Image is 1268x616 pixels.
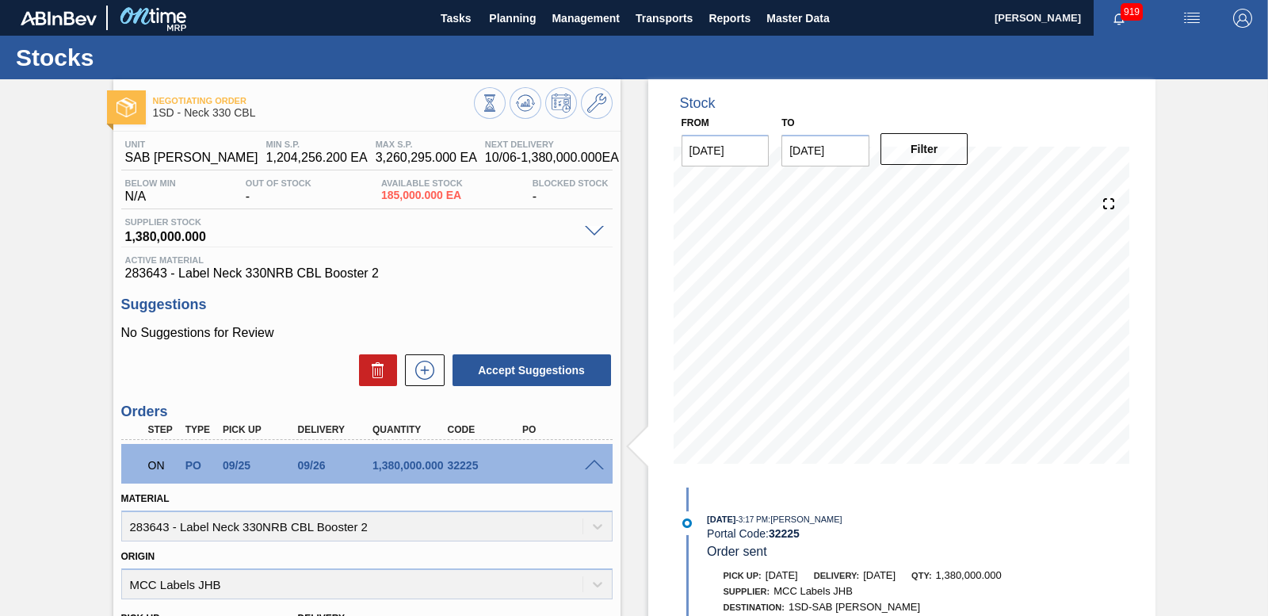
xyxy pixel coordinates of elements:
span: Order sent [707,545,767,558]
span: [DATE] [766,569,798,581]
h1: Stocks [16,48,297,67]
button: Stocks Overview [474,87,506,119]
span: Out Of Stock [246,178,311,188]
div: Purchase order [181,459,220,472]
p: No Suggestions for Review [121,326,613,340]
span: Reports [708,9,750,28]
span: Master Data [766,9,829,28]
span: Active Material [125,255,609,265]
span: Planning [489,9,536,28]
img: TNhmsLtSVTkK8tSr43FrP2fwEKptu5GPRR3wAAAABJRU5ErkJggg== [21,11,97,25]
div: 09/26/2025 [294,459,376,472]
button: Accept Suggestions [453,354,611,386]
img: atual [682,518,692,528]
div: Delete Suggestions [351,354,397,386]
span: 1SD-SAB [PERSON_NAME] [789,601,920,613]
span: Delivery: [814,571,859,580]
span: MIN S.P. [266,140,368,149]
span: 1,204,256.200 EA [266,151,368,165]
strong: 32225 [769,527,800,540]
div: 32225 [444,459,526,472]
p: ON [148,459,178,472]
div: Type [181,424,220,435]
span: 919 [1121,3,1143,21]
span: Tasks [438,9,473,28]
button: Go to Master Data / General [581,87,613,119]
span: Negotiating Order [153,96,474,105]
span: 283643 - Label Neck 330NRB CBL Booster 2 [125,266,609,281]
span: Blocked Stock [533,178,609,188]
span: Management [552,9,620,28]
div: 1,380,000.000 [369,459,451,472]
span: Transports [636,9,693,28]
button: Update Chart [510,87,541,119]
span: 3,260,295.000 EA [376,151,477,165]
div: Pick up [219,424,301,435]
span: Next Delivery [485,140,619,149]
input: mm/dd/yyyy [781,135,869,166]
span: : [PERSON_NAME] [768,515,842,524]
h3: Orders [121,404,613,420]
div: PO [518,424,601,435]
span: Supplier Stock [125,217,577,227]
div: 09/25/2025 [219,459,301,472]
span: 1,380,000.000 [936,569,1002,581]
span: [DATE] [707,515,735,524]
div: Accept Suggestions [445,353,613,388]
span: Supplier: [724,587,770,596]
div: Delivery [294,424,376,435]
div: N/A [121,178,180,204]
span: Qty: [911,571,931,580]
div: Quantity [369,424,451,435]
span: [DATE] [863,569,896,581]
label: Origin [121,551,155,562]
div: Portal Code: [707,527,1083,540]
span: MAX S.P. [376,140,477,149]
label: Material [121,493,170,504]
div: - [242,178,315,204]
div: Negotiating Order [144,448,182,483]
button: Schedule Inventory [545,87,577,119]
span: - 3:17 PM [736,515,769,524]
button: Filter [880,133,968,165]
label: to [781,117,794,128]
span: SAB [PERSON_NAME] [125,151,258,165]
span: 10/06 - 1,380,000.000 EA [485,151,619,165]
button: Notifications [1094,7,1144,29]
span: Unit [125,140,258,149]
span: Pick up: [724,571,762,580]
span: 1SD - Neck 330 CBL [153,107,474,119]
input: mm/dd/yyyy [682,135,770,166]
div: - [529,178,613,204]
div: Step [144,424,182,435]
div: New suggestion [397,354,445,386]
span: MCC Labels JHB [773,585,853,597]
div: Code [444,424,526,435]
span: 185,000.000 EA [381,189,463,201]
span: Available Stock [381,178,463,188]
img: Logout [1233,9,1252,28]
h3: Suggestions [121,297,613,313]
label: From [682,117,709,128]
span: 1,380,000.000 [125,227,577,243]
span: Below Min [125,178,176,188]
div: Stock [680,95,716,112]
span: Destination: [724,603,785,612]
img: Ícone [116,98,136,117]
img: userActions [1182,9,1201,28]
